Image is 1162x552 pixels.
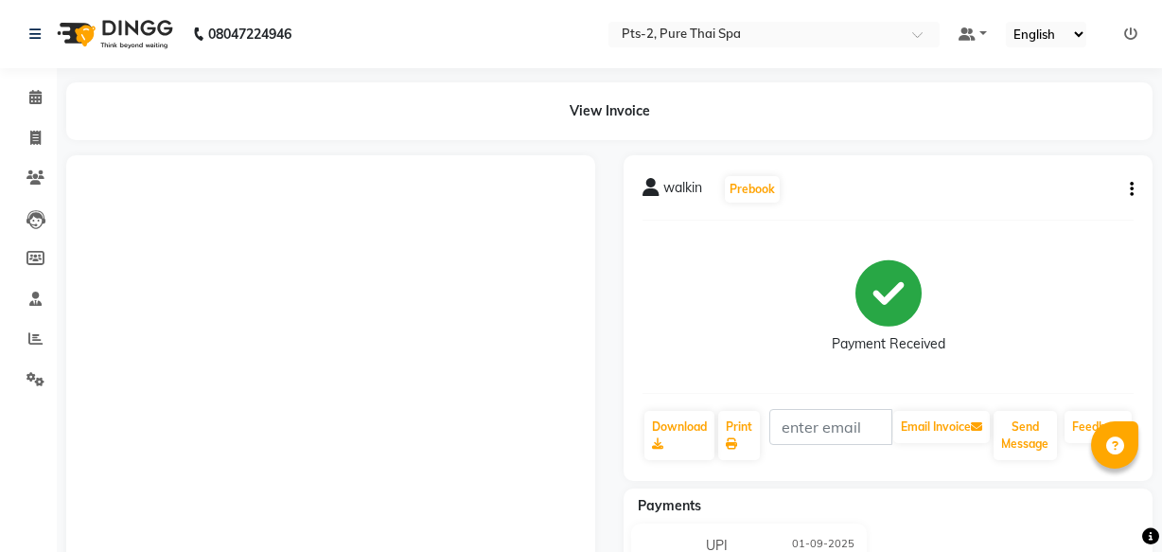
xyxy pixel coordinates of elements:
a: Download [644,411,714,460]
div: View Invoice [66,82,1153,140]
iframe: chat widget [1083,476,1143,533]
span: walkin [663,178,702,205]
button: Email Invoice [893,411,990,443]
span: Payments [638,497,701,514]
input: enter email [769,409,892,445]
button: Prebook [725,176,780,203]
img: logo [48,8,178,61]
button: Send Message [994,411,1057,460]
div: Payment Received [832,334,945,354]
a: Feedback [1065,411,1132,443]
b: 08047224946 [208,8,291,61]
a: Print [718,411,760,460]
